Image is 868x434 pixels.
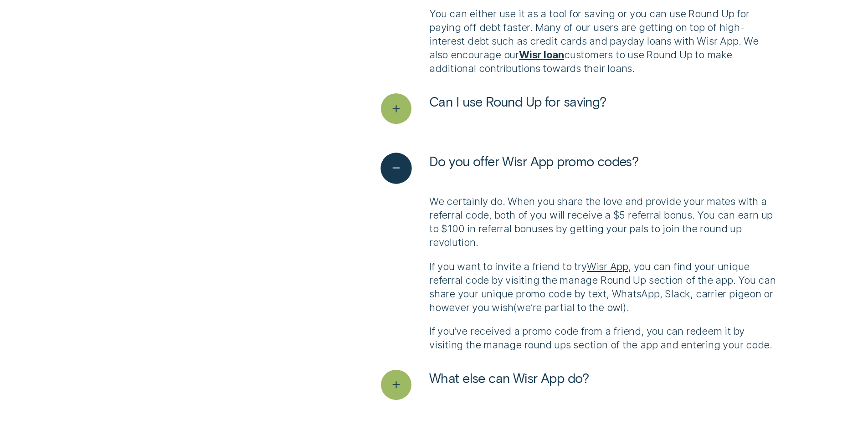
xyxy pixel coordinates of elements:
span: What else can Wisr App do? [429,370,589,386]
p: If you’ve received a promo code from a friend, you can redeem it by visiting the manage round ups... [429,324,777,352]
p: We certainly do. When you share the love and provide your mates with a referral code, both of you... [429,194,777,249]
button: See more [381,93,606,124]
p: You can either use it as a tool for saving or you can use Round Up for paying off debt faster. Ma... [429,7,777,75]
p: If you want to invite a friend to try , you can find your unique referral code by visiting the ma... [429,260,777,314]
a: Wisr loan [519,48,564,61]
button: See less [381,153,638,184]
span: ( [513,301,517,313]
span: Do you offer Wisr App promo codes? [429,153,638,169]
a: Wisr App [587,260,628,272]
span: Can I use Round Up for saving? [429,93,606,110]
button: See more [381,370,589,400]
span: ) [623,301,627,313]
